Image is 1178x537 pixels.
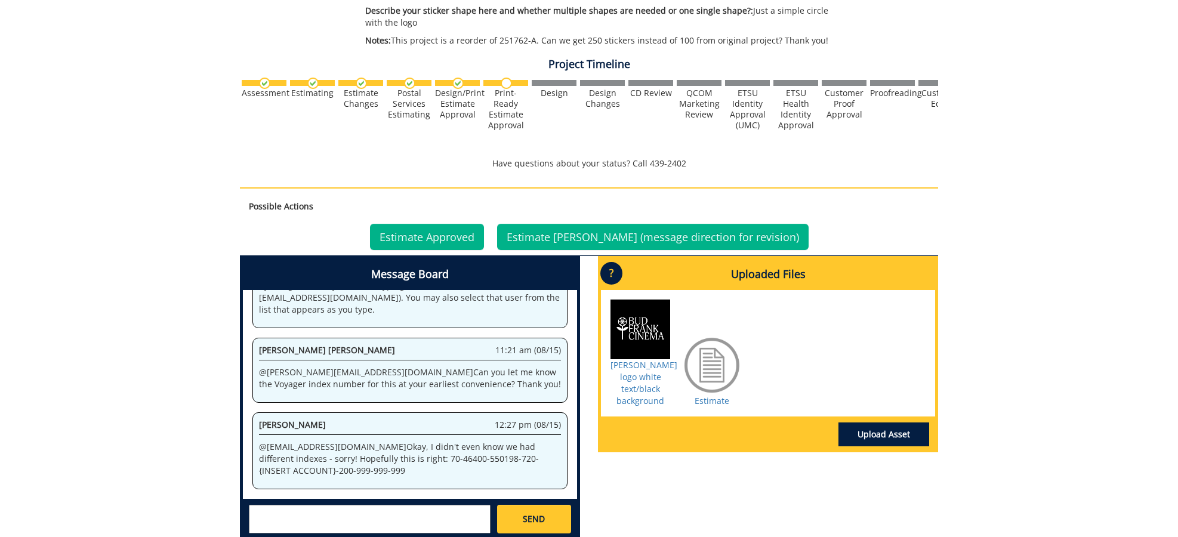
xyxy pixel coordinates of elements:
[240,158,938,169] p: Have questions about your status? Call 439-2402
[249,505,491,533] textarea: messageToSend
[822,88,866,120] div: Customer Proof Approval
[307,78,319,89] img: checkmark
[259,419,326,430] span: [PERSON_NAME]
[483,88,528,131] div: Print-Ready Estimate Approval
[259,441,561,477] p: @ [EMAIL_ADDRESS][DOMAIN_NAME] Okay, I didn't even know we had different indexes - sorry! Hopeful...
[338,88,383,109] div: Estimate Changes
[497,505,571,533] a: SEND
[523,513,545,525] span: SEND
[601,259,935,290] h4: Uploaded Files
[695,395,729,406] a: Estimate
[259,344,395,356] span: [PERSON_NAME] [PERSON_NAME]
[918,88,963,109] div: Customer Edits
[387,88,431,120] div: Postal Services Estimating
[435,88,480,120] div: Design/Print Estimate Approval
[580,88,625,109] div: Design Changes
[725,88,770,131] div: ETSU Identity Approval (UMC)
[628,88,673,98] div: CD Review
[838,422,929,446] a: Upload Asset
[240,58,938,70] h4: Project Timeline
[501,78,512,89] img: no
[452,78,464,89] img: checkmark
[243,259,577,290] h4: Message Board
[677,88,721,120] div: QCOM Marketing Review
[610,359,677,406] a: [PERSON_NAME] logo white text/black background
[290,88,335,98] div: Estimating
[532,88,576,98] div: Design
[370,224,484,250] a: Estimate Approved
[600,262,622,285] p: ?
[259,366,561,390] p: @ [PERSON_NAME][EMAIL_ADDRESS][DOMAIN_NAME] Can you let me know the Voyager index number for this...
[259,78,270,89] img: checkmark
[365,35,391,46] span: Notes:
[356,78,367,89] img: checkmark
[365,5,753,16] span: Describe your sticker shape here and whether multiple shapes are needed or one single shape?:
[773,88,818,131] div: ETSU Health Identity Approval
[495,419,561,431] span: 12:27 pm (08/15)
[404,78,415,89] img: checkmark
[249,200,313,212] strong: Possible Actions
[870,88,915,98] div: Proofreading
[365,5,832,29] p: Just a simple circle with the logo
[365,35,832,47] p: This project is a reorder of 251762-A. Can we get 250 stickers instead of 100 from original proje...
[242,88,286,98] div: Assessment
[495,344,561,356] span: 11:21 am (08/15)
[497,224,809,250] a: Estimate [PERSON_NAME] (message direction for revision)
